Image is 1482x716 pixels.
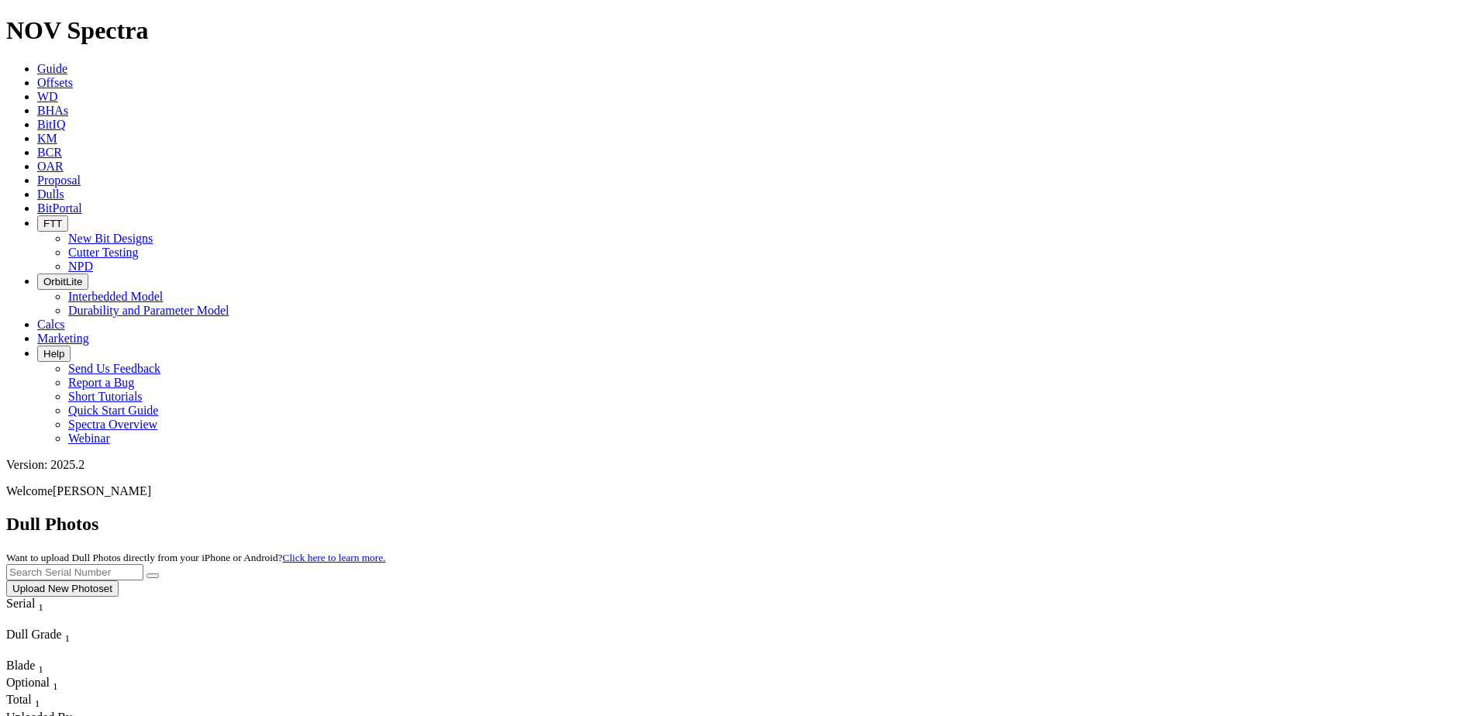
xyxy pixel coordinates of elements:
a: Click here to learn more. [283,552,386,563]
span: Dull Grade [6,628,62,641]
sub: 1 [38,601,43,613]
div: Optional Sort None [6,676,60,693]
span: Sort None [53,676,58,689]
div: Sort None [6,693,60,710]
a: Send Us Feedback [68,362,160,375]
a: BHAs [37,104,68,117]
a: Dulls [37,188,64,201]
span: Optional [6,676,50,689]
div: Blade Sort None [6,659,60,676]
div: Sort None [6,597,72,628]
span: Sort None [38,597,43,610]
a: Spectra Overview [68,418,157,431]
a: New Bit Designs [68,232,153,245]
sub: 1 [65,632,71,644]
span: Sort None [65,628,71,641]
span: Total [6,693,32,706]
button: Help [37,346,71,362]
sub: 1 [53,680,58,692]
span: Help [43,348,64,360]
a: BitPortal [37,201,82,215]
span: [PERSON_NAME] [53,484,151,497]
div: Dull Grade Sort None [6,628,115,645]
a: Durability and Parameter Model [68,304,229,317]
div: Sort None [6,628,115,659]
sub: 1 [35,698,40,710]
span: Blade [6,659,35,672]
div: Version: 2025.2 [6,458,1476,472]
input: Search Serial Number [6,564,143,580]
a: Short Tutorials [68,390,143,403]
a: Guide [37,62,67,75]
p: Welcome [6,484,1476,498]
span: FTT [43,218,62,229]
span: Sort None [35,693,40,706]
div: Sort None [6,676,60,693]
h1: NOV Spectra [6,16,1476,45]
a: OAR [37,160,64,173]
div: Column Menu [6,614,72,628]
a: Offsets [37,76,73,89]
span: Sort None [38,659,43,672]
div: Serial Sort None [6,597,72,614]
a: Calcs [37,318,65,331]
a: Interbedded Model [68,290,163,303]
a: Marketing [37,332,89,345]
a: KM [37,132,57,145]
a: Proposal [37,174,81,187]
h2: Dull Photos [6,514,1476,535]
button: OrbitLite [37,274,88,290]
a: Report a Bug [68,376,134,389]
div: Total Sort None [6,693,60,710]
button: Upload New Photoset [6,580,119,597]
div: Sort None [6,659,60,676]
button: FTT [37,215,68,232]
a: Quick Start Guide [68,404,158,417]
a: WD [37,90,58,103]
span: Serial [6,597,35,610]
a: Cutter Testing [68,246,139,259]
a: BitIQ [37,118,65,131]
a: Webinar [68,432,110,445]
small: Want to upload Dull Photos directly from your iPhone or Android? [6,552,385,563]
a: BCR [37,146,62,159]
a: NPD [68,260,93,273]
sub: 1 [38,663,43,675]
div: Column Menu [6,645,115,659]
span: OrbitLite [43,276,82,287]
